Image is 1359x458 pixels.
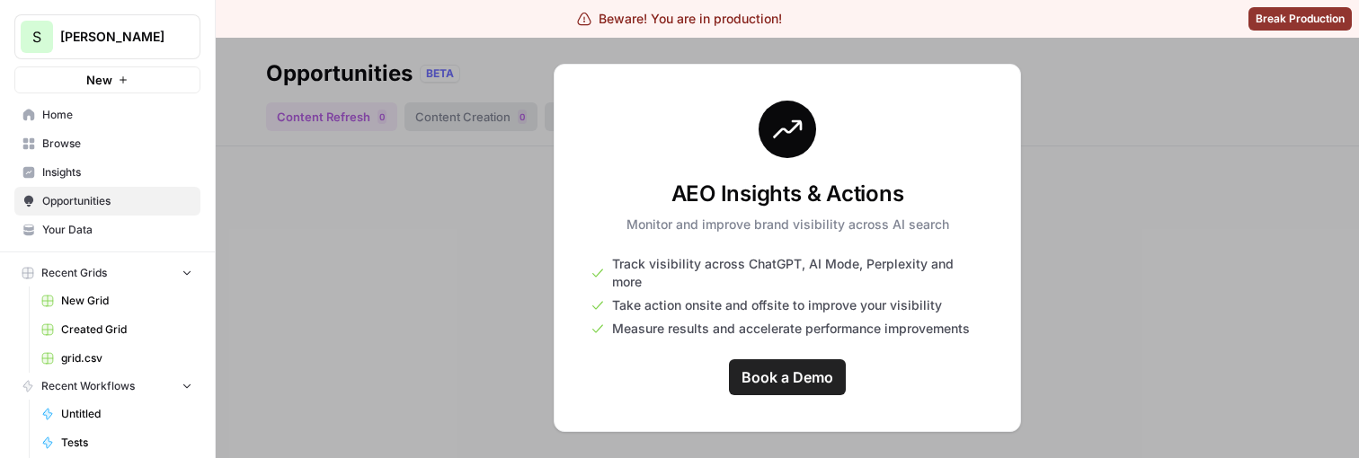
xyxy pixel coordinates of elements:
span: [PERSON_NAME] [60,28,169,46]
span: New [86,71,112,89]
button: Recent Grids [14,260,200,286]
span: Browse [42,136,192,152]
a: Tests [33,428,200,457]
div: Beware! You are in production! [577,10,782,28]
a: Browse [14,129,200,158]
span: Recent Grids [41,265,107,281]
a: Book a Demo [729,359,846,395]
span: Recent Workflows [41,378,135,394]
span: Opportunities [42,193,192,209]
h3: AEO Insights & Actions [626,180,949,208]
span: Insights [42,164,192,181]
a: Opportunities [14,187,200,216]
a: New Grid [33,286,200,315]
span: Home [42,107,192,123]
span: grid.csv [61,350,192,366]
button: Break Production [1248,7,1352,31]
p: Monitor and improve brand visibility across AI search [626,216,949,233]
a: Untitled [33,400,200,428]
a: Your Data [14,216,200,244]
span: Your Data [42,222,192,238]
a: Insights [14,158,200,187]
span: Measure results and accelerate performance improvements [612,320,970,338]
span: Track visibility across ChatGPT, AI Mode, Perplexity and more [612,255,984,291]
button: Workspace: Santiago [14,14,200,59]
span: Created Grid [61,321,192,338]
a: Created Grid [33,315,200,344]
a: Home [14,101,200,129]
span: Book a Demo [742,366,833,388]
button: New [14,66,200,93]
a: grid.csv [33,344,200,373]
span: Tests [61,435,192,451]
span: Take action onsite and offsite to improve your visibility [612,296,942,314]
button: Recent Workflows [14,373,200,400]
span: New Grid [61,293,192,309]
span: Untitled [61,406,192,422]
span: Break Production [1256,11,1345,27]
span: S [32,26,41,48]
